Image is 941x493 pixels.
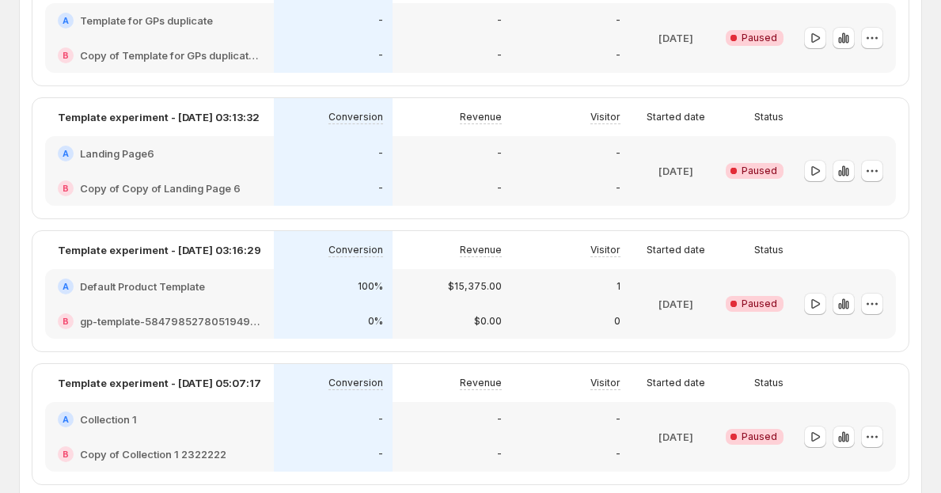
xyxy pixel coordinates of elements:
p: - [497,49,502,62]
h2: Copy of Collection 1 2322222 [80,446,226,462]
p: Template experiment - [DATE] 03:13:32 [58,109,260,125]
p: Conversion [328,111,383,123]
p: - [378,49,383,62]
p: Revenue [460,111,502,123]
p: 0 [614,315,620,328]
h2: B [63,449,69,459]
h2: A [63,16,69,25]
p: Visitor [590,244,620,256]
h2: gp-template-584798527805194964 [80,313,261,329]
p: - [497,147,502,160]
p: Started date [647,377,705,389]
p: - [378,147,383,160]
p: [DATE] [658,296,693,312]
h2: Default Product Template [80,279,205,294]
p: Started date [647,244,705,256]
h2: Copy of Copy of Landing Page 6 [80,180,241,196]
p: Template experiment - [DATE] 03:16:29 [58,242,261,258]
p: - [616,413,620,426]
p: - [497,413,502,426]
h2: A [63,415,69,424]
p: - [497,182,502,195]
p: $0.00 [474,315,502,328]
p: - [616,147,620,160]
p: - [497,14,502,27]
h2: A [63,282,69,291]
h2: B [63,184,69,193]
p: - [616,14,620,27]
p: 100% [358,280,383,293]
p: Status [754,111,784,123]
p: - [616,448,620,461]
p: Conversion [328,377,383,389]
h2: Template for GPs duplicate [80,13,213,28]
p: [DATE] [658,163,693,179]
p: - [497,448,502,461]
p: $15,375.00 [448,280,502,293]
p: - [616,49,620,62]
h2: B [63,317,69,326]
span: Paused [742,298,777,310]
p: [DATE] [658,30,693,46]
span: Paused [742,165,777,177]
h2: Collection 1 [80,411,137,427]
p: [DATE] [658,429,693,445]
p: 0% [368,315,383,328]
p: Status [754,377,784,389]
p: Revenue [460,244,502,256]
h2: A [63,149,69,158]
p: - [378,448,383,461]
p: Visitor [590,377,620,389]
p: - [378,413,383,426]
p: Conversion [328,244,383,256]
p: Status [754,244,784,256]
p: Visitor [590,111,620,123]
p: 1 [617,280,620,293]
p: Started date [647,111,705,123]
h2: Landing Page6 [80,146,154,161]
p: Template experiment - [DATE] 05:07:17 [58,375,261,391]
p: - [378,14,383,27]
span: Paused [742,32,777,44]
h2: Copy of Template for GPs duplicate convert [80,47,261,63]
span: Paused [742,430,777,443]
p: - [378,182,383,195]
p: - [616,182,620,195]
h2: B [63,51,69,60]
p: Revenue [460,377,502,389]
